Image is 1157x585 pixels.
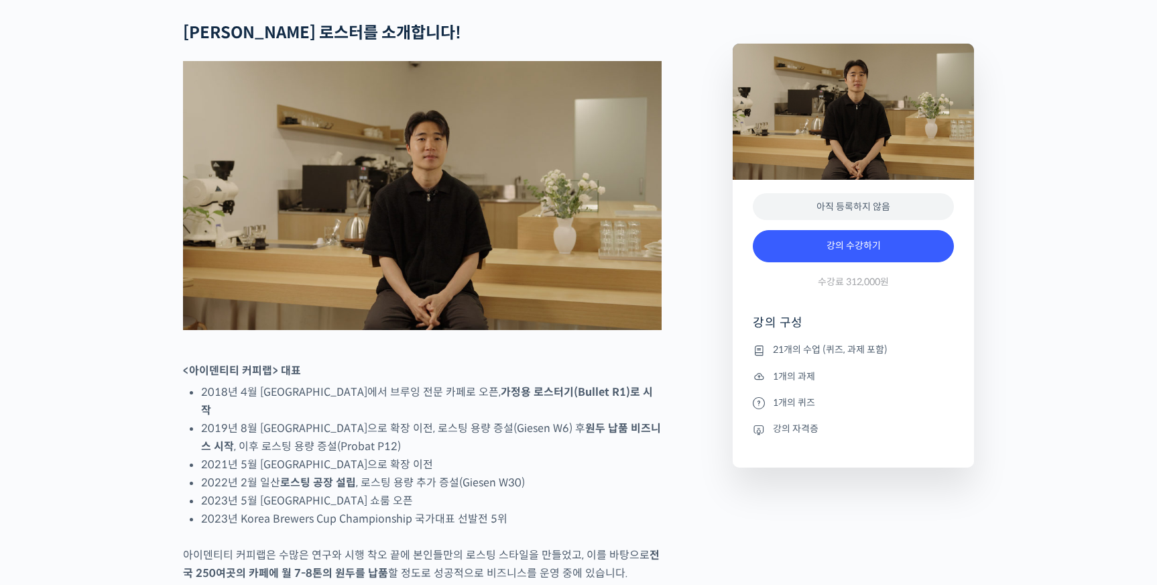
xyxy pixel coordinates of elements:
[42,445,50,456] span: 홈
[753,421,954,437] li: 강의 자격증
[280,476,356,490] strong: 로스팅 공장 설립
[183,546,662,582] p: 아이덴티티 커피랩은 수많은 연구와 시행 착오 끝에 본인들만의 로스팅 스타일을 만들었고, 이를 바탕으로 할 정도로 성공적으로 비즈니스를 운영 중에 있습니다.
[88,425,173,459] a: 대화
[201,510,662,528] li: 2023년 Korea Brewers Cup Championship 국가대표 선발전 5위
[818,276,889,288] span: 수강료 312,000원
[201,492,662,510] li: 2023년 5월 [GEOGRAPHIC_DATA] 쇼룸 오픈
[207,445,223,456] span: 설정
[201,474,662,492] li: 2022년 2월 일산 , 로스팅 용량 추가 증설(Giesen W30)
[201,456,662,474] li: 2021년 5월 [GEOGRAPHIC_DATA]으로 확장 이전
[173,425,257,459] a: 설정
[753,315,954,341] h4: 강의 구성
[753,230,954,262] a: 강의 수강하기
[201,383,662,419] li: 2018년 4월 [GEOGRAPHIC_DATA]에서 브루잉 전문 카페로 오픈,
[753,342,954,358] li: 21개의 수업 (퀴즈, 과제 포함)
[4,425,88,459] a: 홈
[183,364,301,378] strong: <아이덴티티 커피랩> 대표
[183,23,662,43] h2: [PERSON_NAME] 로스터를 소개합니다!
[753,394,954,411] li: 1개의 퀴즈
[753,368,954,384] li: 1개의 과제
[201,419,662,456] li: 2019년 8월 [GEOGRAPHIC_DATA]으로 확장 이전, 로스팅 용량 증설(Giesen W6) 후 , 이후 로스팅 용량 증설(Probat P12)
[123,446,139,457] span: 대화
[753,193,954,221] div: 아직 등록하지 않음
